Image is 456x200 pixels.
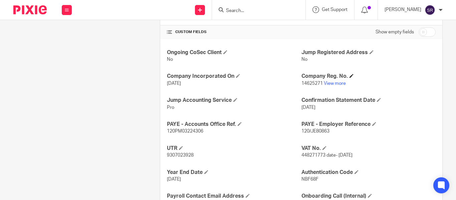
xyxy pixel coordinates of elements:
span: 448271773 date- [DATE] [301,153,353,158]
h4: Company Reg. No. [301,73,436,80]
h4: Confirmation Statement Date [301,97,436,104]
span: Get Support [322,7,348,12]
h4: Year End Date [167,169,301,176]
input: Search [225,8,285,14]
h4: VAT No. [301,145,436,152]
h4: Payroll Contact Email Address [167,193,301,200]
span: NBF68F [301,177,318,182]
h4: Company Incorporated On [167,73,301,80]
p: [PERSON_NAME] [385,6,421,13]
h4: Jump Accounting Service [167,97,301,104]
img: svg%3E [425,5,435,15]
h4: Jump Registered Address [301,49,436,56]
span: No [301,57,307,62]
h4: PAYE - Accounts Office Ref. [167,121,301,128]
h4: CUSTOM FIELDS [167,29,301,35]
span: [DATE] [167,177,181,182]
h4: Ongoing CoSec Client [167,49,301,56]
h4: PAYE - Employer Reference [301,121,436,128]
a: View more [324,81,346,86]
label: Show empty fields [376,29,414,35]
span: [DATE] [167,81,181,86]
span: 14625271 [301,81,323,86]
span: 120/JE80863 [301,129,329,134]
span: 120PM03224306 [167,129,203,134]
span: [DATE] [301,105,315,110]
img: Pixie [13,5,47,14]
span: Pro [167,105,174,110]
span: 9307023928 [167,153,194,158]
h4: Authentication Code [301,169,436,176]
h4: Onboarding Call (Internal) [301,193,436,200]
h4: UTR [167,145,301,152]
span: No [167,57,173,62]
